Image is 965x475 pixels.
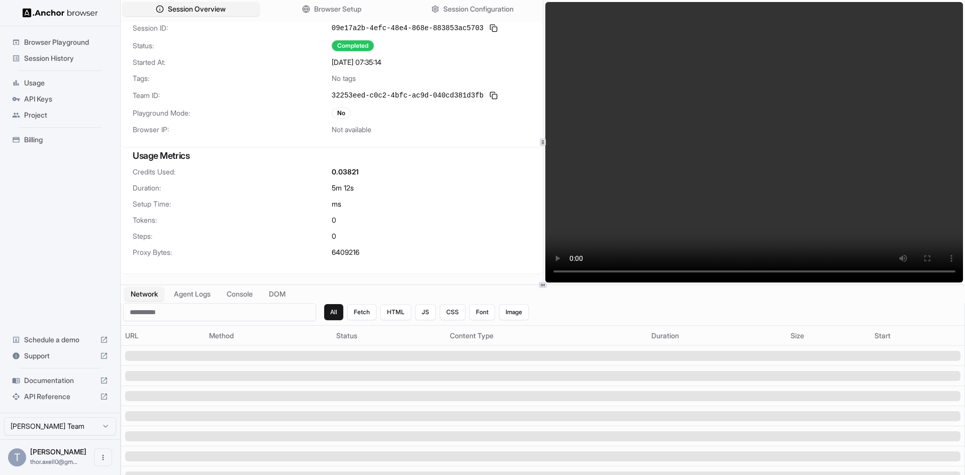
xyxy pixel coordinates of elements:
[133,41,332,51] span: Status:
[24,94,108,104] span: API Keys
[125,331,201,341] div: URL
[23,8,98,18] img: Anchor Logo
[125,287,164,301] button: Network
[8,91,112,107] div: API Keys
[332,231,336,241] span: 0
[8,132,112,148] div: Billing
[221,287,259,301] button: Console
[8,348,112,364] div: Support
[8,372,112,389] div: Documentation
[332,23,484,33] span: 09e17a2b-4efc-48e4-868e-883853ac5703
[332,57,381,67] span: [DATE] 07:35:14
[24,351,96,361] span: Support
[469,304,495,320] button: Font
[133,57,332,67] span: Started At:
[440,304,465,320] button: CSS
[332,167,358,177] span: 0.03821
[133,247,332,257] span: Proxy Bytes:
[24,110,108,120] span: Project
[332,199,341,209] span: ms
[380,304,411,320] button: HTML
[24,53,108,63] span: Session History
[651,331,782,341] div: Duration
[168,287,217,301] button: Agent Logs
[8,75,112,91] div: Usage
[8,50,112,66] div: Session History
[332,247,359,257] span: 6409216
[450,331,643,341] div: Content Type
[24,392,96,402] span: API Reference
[875,331,960,341] div: Start
[24,335,96,345] span: Schedule a demo
[332,125,371,135] span: Not available
[336,331,442,341] div: Status
[168,4,226,14] span: Session Overview
[30,447,86,456] span: Thor Axell
[263,287,292,301] button: DOM
[133,215,332,225] span: Tokens:
[332,90,484,101] span: 32253eed-c0c2-4bfc-ac9d-040cd381d3fb
[133,199,332,209] span: Setup Time:
[24,375,96,386] span: Documentation
[133,167,332,177] span: Credits Used:
[332,215,336,225] span: 0
[30,458,77,465] span: thor.axell0@gmail.com
[791,331,866,341] div: Size
[94,448,112,466] button: Open menu
[332,108,351,119] div: No
[133,149,531,163] h3: Usage Metrics
[443,4,514,14] span: Session Configuration
[8,332,112,348] div: Schedule a demo
[499,304,529,320] button: Image
[332,40,374,51] div: Completed
[24,78,108,88] span: Usage
[8,448,26,466] div: T
[133,231,332,241] span: Steps:
[332,183,354,193] span: 5m 12s
[415,304,436,320] button: JS
[314,4,361,14] span: Browser Setup
[324,304,343,320] button: All
[133,90,332,101] span: Team ID:
[209,331,328,341] div: Method
[332,73,356,83] span: No tags
[133,183,332,193] span: Duration:
[24,135,108,145] span: Billing
[8,34,112,50] div: Browser Playground
[133,73,332,83] span: Tags:
[24,37,108,47] span: Browser Playground
[133,108,332,118] span: Playground Mode:
[133,23,332,33] span: Session ID:
[133,125,332,135] span: Browser IP:
[8,107,112,123] div: Project
[347,304,376,320] button: Fetch
[8,389,112,405] div: API Reference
